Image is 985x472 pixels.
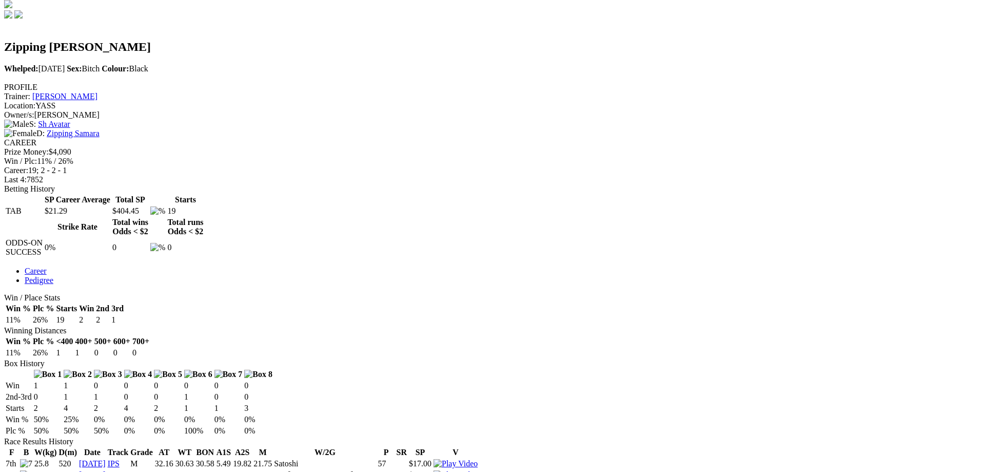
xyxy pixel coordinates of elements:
th: WT [175,447,194,458]
img: % [150,243,165,252]
td: 1 [184,403,213,413]
span: Trainer: [4,92,30,101]
td: 11% [5,315,31,325]
span: S: [4,120,36,128]
td: 0% [44,238,111,257]
td: Plc % [5,426,32,436]
span: [DATE] [4,64,65,73]
th: D(m) [58,447,78,458]
td: 0 [184,381,213,391]
h2: Zipping [PERSON_NAME] [4,40,981,54]
img: Female [4,129,36,138]
span: Black [102,64,148,73]
img: Box 2 [64,370,92,379]
th: SP [408,447,432,458]
a: Sh Avatar [38,120,70,128]
td: 4 [63,403,92,413]
span: Prize Money: [4,147,49,156]
td: M [130,459,153,469]
td: TAB [5,206,43,216]
img: Box 5 [154,370,182,379]
td: 0 [167,238,204,257]
td: 0% [124,426,153,436]
td: Satoshi [273,459,376,469]
a: Pedigree [25,276,53,285]
td: $404.45 [112,206,149,216]
td: 19 [55,315,77,325]
th: 600+ [113,336,131,347]
b: Colour: [102,64,129,73]
img: Box 3 [94,370,122,379]
th: Win % [5,336,31,347]
th: M [253,447,272,458]
div: Race Results History [4,437,981,446]
div: CAREER [4,138,981,147]
td: 0 [113,348,131,358]
th: A2S [232,447,252,458]
th: Strike Rate [44,217,111,237]
td: 100% [184,426,213,436]
td: 0% [93,414,123,425]
th: Total SP [112,195,149,205]
a: Career [25,267,47,275]
td: 4 [124,403,153,413]
td: 1 [111,315,124,325]
td: Win [5,381,32,391]
td: 26% [32,348,54,358]
div: YASS [4,101,981,110]
th: W(kg) [34,447,57,458]
span: Bitch [67,64,100,73]
div: Betting History [4,184,981,194]
td: 0 [214,392,243,402]
td: Win % [5,414,32,425]
th: BON [195,447,215,458]
td: 0 [244,381,273,391]
td: 1 [214,403,243,413]
img: twitter.svg [14,10,23,18]
td: 0 [94,348,112,358]
td: 57 [378,459,395,469]
td: 0 [33,392,63,402]
img: Box 1 [34,370,62,379]
img: % [150,206,165,216]
td: 50% [63,426,92,436]
th: Grade [130,447,153,458]
img: Box 4 [124,370,152,379]
img: 7 [20,459,32,468]
td: 1 [63,381,92,391]
td: 25% [63,414,92,425]
img: Play Video [434,459,478,468]
td: ODDS-ON SUCCESS [5,238,43,257]
td: 50% [33,426,63,436]
td: 26% [32,315,54,325]
img: Box 7 [214,370,243,379]
td: 30.58 [195,459,215,469]
td: 520 [58,459,78,469]
td: 19.82 [232,459,252,469]
span: Last 4: [4,175,27,184]
td: 0 [214,381,243,391]
span: Win / Plc: [4,157,37,165]
div: Winning Distances [4,326,981,335]
td: 0% [124,414,153,425]
div: Box History [4,359,981,368]
b: Whelped: [4,64,38,73]
td: 21.75 [253,459,272,469]
div: 19; 2 - 2 - 1 [4,166,981,175]
a: [DATE] [79,459,106,468]
th: 700+ [132,336,150,347]
th: Plc % [32,336,54,347]
th: Track [107,447,129,458]
td: 0 [93,381,123,391]
td: 0 [244,392,273,402]
div: Win / Place Stats [4,293,981,303]
td: 0 [112,238,149,257]
div: PROFILE [4,83,981,92]
td: 19 [167,206,204,216]
div: 11% / 26% [4,157,981,166]
th: 500+ [94,336,112,347]
img: Male [4,120,29,129]
th: 2nd [95,304,110,314]
td: 0% [244,426,273,436]
th: Win % [5,304,31,314]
